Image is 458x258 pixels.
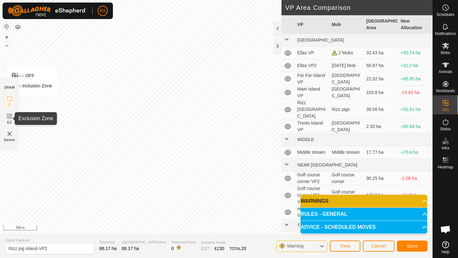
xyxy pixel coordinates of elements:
[435,32,456,36] span: Notifications
[214,245,224,252] div: EZ
[301,212,347,217] span: RULES - GENERAL
[441,51,450,55] span: Mobs
[295,120,329,133] td: Trents Island VP
[8,103,11,107] span: IZ
[297,223,318,228] span: TREES(1)
[371,243,386,248] span: Cancel
[332,50,361,56] div: 2 Mobs
[122,246,139,251] span: 88.17 ha
[191,226,215,231] a: Privacy Policy
[301,195,427,207] p-accordion-header: WARNINGS
[295,15,329,34] th: VP
[201,240,246,245] span: Available Points
[122,240,166,245] span: [GEOGRAPHIC_DATA] Area
[301,199,329,204] span: WARNINGS
[364,72,398,86] td: 22.32 ha
[171,246,174,251] span: 0
[398,146,433,159] td: +70.4 ha
[398,15,433,34] th: New Allocation
[100,8,106,14] span: RS
[364,47,398,59] td: 32.43 ha
[364,99,398,120] td: 36.56 ha
[241,246,246,251] span: 33
[297,37,344,43] span: [GEOGRAPHIC_DATA]
[436,220,455,239] a: Open chat
[340,243,350,248] span: View
[441,146,449,150] span: Infra
[398,47,433,59] td: +55.74 ha
[295,72,329,86] td: Far Far Island VP
[398,185,433,206] td: -77.73 ha
[436,89,455,93] span: Neckbands
[14,23,22,31] button: Map Layers
[223,226,241,231] a: Contact Us
[441,250,449,254] span: Help
[363,241,394,252] button: Cancel
[6,130,13,138] img: VP
[332,172,361,185] div: Golf course corner
[7,120,12,125] span: EZ
[219,246,225,251] span: 30
[397,241,427,252] button: Save
[398,172,433,185] td: -2.08 ha
[364,146,398,159] td: 17.77 ha
[295,146,329,159] td: Middle stream
[4,85,15,90] div: DRAW
[287,243,303,248] span: Warning
[99,240,117,245] span: Total Area
[295,172,329,185] td: Golf course corner VP2
[436,13,454,17] span: Schedules
[3,23,10,31] button: Reset Map
[398,72,433,86] td: +65.85 ha
[364,15,398,34] th: [GEOGRAPHIC_DATA] Area
[295,99,329,120] td: Rizz [GEOGRAPHIC_DATA]
[364,185,398,206] td: 165.9 ha
[332,86,361,99] div: [GEOGRAPHIC_DATA]
[295,59,329,72] td: Ellas VP2
[433,239,458,256] a: Help
[295,47,329,59] td: Ellas VP
[229,245,246,252] div: TOTAL
[364,59,398,72] td: 56.97 ha
[398,59,433,72] td: +31.2 ha
[11,82,52,90] div: Inclusion Zone
[332,120,361,133] div: [GEOGRAPHIC_DATA]
[398,86,433,99] td: -15.63 ha
[440,127,451,131] span: Status
[3,42,10,49] button: –
[398,99,433,120] td: +51.61 ha
[301,225,376,230] span: ADVICE - SCHEDULED MOVES
[301,221,427,234] p-accordion-header: ADVICE - SCHEDULED MOVES
[8,5,87,17] img: Gallagher Logo
[332,72,361,85] div: [GEOGRAPHIC_DATA]
[201,245,209,252] div: IZ
[297,162,357,167] span: NEAR [GEOGRAPHIC_DATA]
[295,86,329,99] td: Main Island VP
[171,240,196,245] span: Watering Points
[439,70,452,74] span: Animals
[295,206,329,219] td: Hoads Corner VP
[99,246,117,251] span: 88.17 ha
[3,33,10,41] button: +
[398,120,433,133] td: +85.84 ha
[332,62,361,69] div: [DATE] Mob
[297,137,314,142] span: MIDDLE
[295,185,329,206] td: Golf course corner VP2-VP001
[332,106,361,113] div: Rizz pigs
[285,4,433,11] h2: VP Area Comparison
[364,120,398,133] td: 2.33 ha
[438,165,453,169] span: Heatmap
[407,243,418,248] span: Save
[295,232,329,245] td: duckpond
[5,238,94,243] span: Virtual Paddock
[329,15,364,34] th: Mob
[4,138,15,142] span: Delete
[330,241,360,252] button: View
[332,149,361,156] div: Middle stream
[205,246,210,251] span: 17
[442,108,449,112] span: VPs
[364,172,398,185] td: 90.25 ha
[301,208,427,221] p-accordion-header: RULES - GENERAL
[364,86,398,99] td: 103.8 ha
[11,72,52,79] div: OFF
